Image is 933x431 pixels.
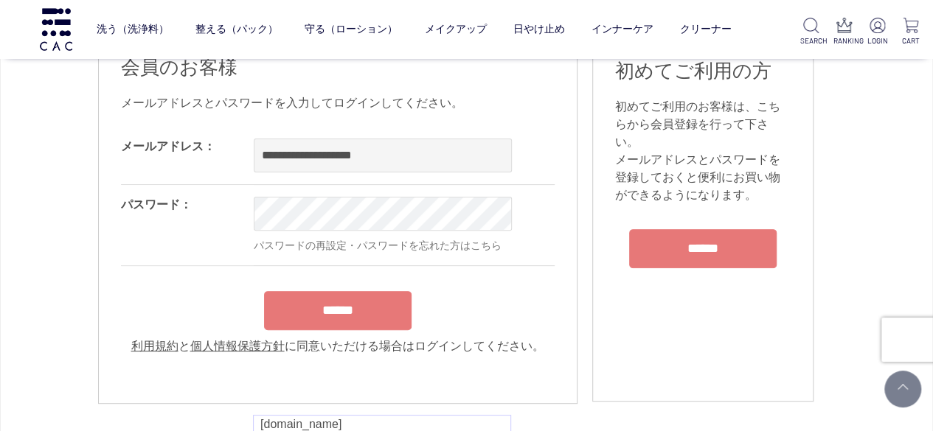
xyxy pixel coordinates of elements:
[121,337,555,355] div: と に同意いただける場合はログインしてください。
[424,11,486,48] a: メイクアップ
[800,18,822,46] a: SEARCH
[305,11,398,48] a: 守る（ローション）
[833,35,855,46] p: RANKING
[800,35,822,46] p: SEARCH
[190,340,285,352] a: 個人情報保護方針
[121,94,555,112] div: メールアドレスとパスワードを入力してログインしてください。
[513,11,564,48] a: 日やけ止め
[900,35,921,46] p: CART
[38,8,74,50] img: logo
[254,239,502,251] a: パスワードの再設定・パスワードを忘れた方はこちら
[131,340,178,352] a: 利用規約
[867,18,888,46] a: LOGIN
[97,11,169,48] a: 洗う（洗浄料）
[867,35,888,46] p: LOGIN
[833,18,855,46] a: RANKING
[591,11,653,48] a: インナーケア
[679,11,731,48] a: クリーナー
[121,198,192,211] label: パスワード：
[195,11,278,48] a: 整える（パック）
[121,140,215,153] label: メールアドレス：
[900,18,921,46] a: CART
[615,98,791,204] div: 初めてご利用のお客様は、こちらから会員登録を行って下さい。 メールアドレスとパスワードを登録しておくと便利にお買い物ができるようになります。
[615,60,771,82] span: 初めてご利用の方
